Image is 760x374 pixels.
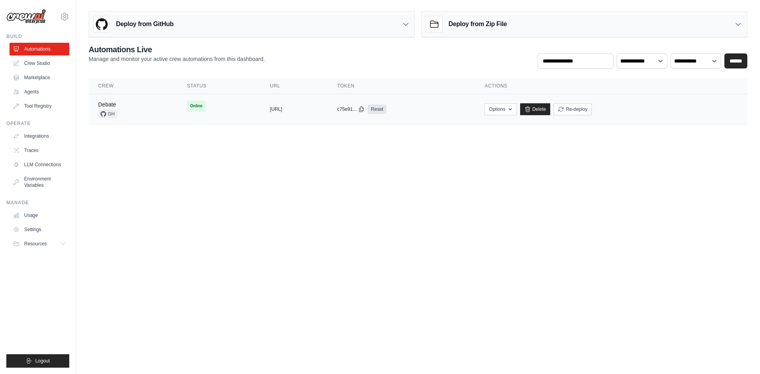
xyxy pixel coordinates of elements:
[177,78,260,94] th: Status
[94,16,110,32] img: GitHub Logo
[9,223,69,236] a: Settings
[89,78,177,94] th: Crew
[9,158,69,171] a: LLM Connections
[98,110,117,118] span: GH
[9,173,69,192] a: Environment Variables
[6,9,46,24] img: Logo
[116,19,173,29] h3: Deploy from GitHub
[9,71,69,84] a: Marketplace
[98,101,116,108] a: Debate
[89,55,265,63] p: Manage and monitor your active crew automations from this dashboard.
[553,103,592,115] button: Re-deploy
[9,209,69,222] a: Usage
[35,358,50,364] span: Logout
[328,78,475,94] th: Token
[9,100,69,112] a: Tool Registry
[9,43,69,55] a: Automations
[9,130,69,142] a: Integrations
[6,33,69,40] div: Build
[89,44,265,55] h2: Automations Live
[260,78,328,94] th: URL
[475,78,747,94] th: Actions
[187,101,205,112] span: Online
[24,241,47,247] span: Resources
[368,104,386,114] a: Reset
[9,57,69,70] a: Crew Studio
[6,199,69,206] div: Manage
[337,106,365,112] button: c75e91...
[9,237,69,250] button: Resources
[520,103,551,115] a: Delete
[9,144,69,157] a: Traces
[6,354,69,368] button: Logout
[484,103,517,115] button: Options
[6,120,69,127] div: Operate
[9,85,69,98] a: Agents
[448,19,507,29] h3: Deploy from Zip File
